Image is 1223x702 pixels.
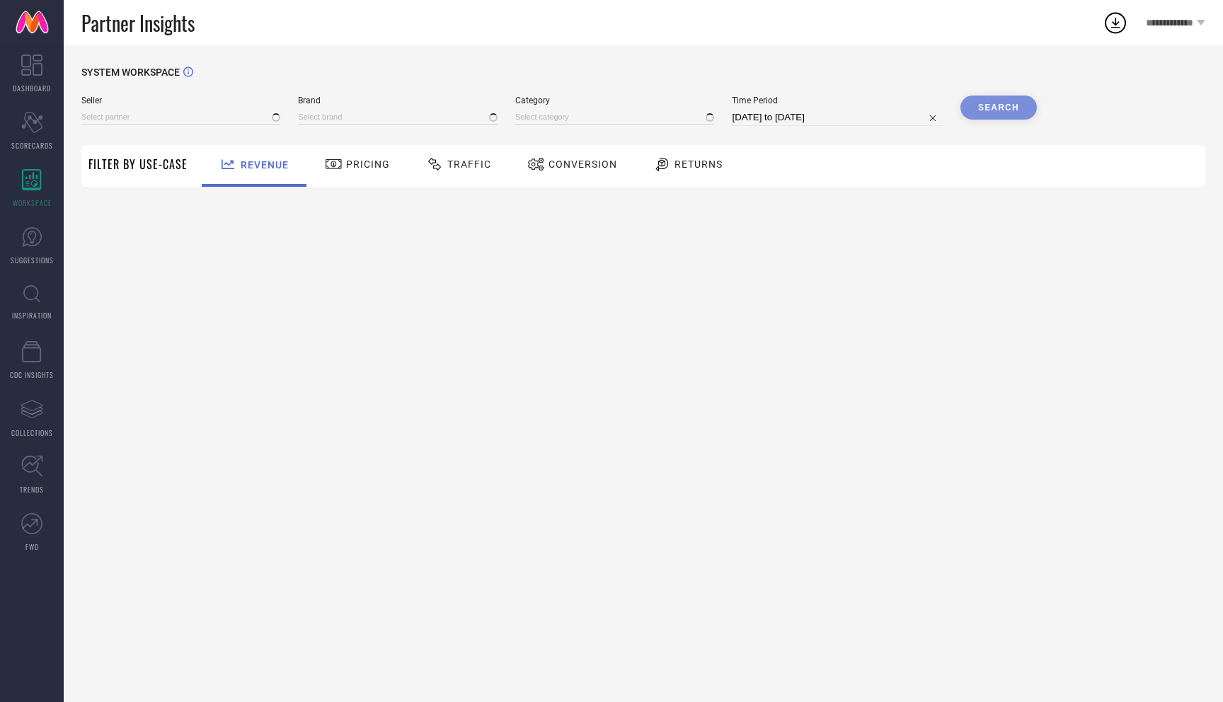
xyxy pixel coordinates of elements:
input: Select brand [298,110,497,125]
span: TRENDS [20,484,44,495]
input: Select category [515,110,714,125]
span: WORKSPACE [13,197,52,208]
span: CDC INSIGHTS [10,369,54,380]
span: COLLECTIONS [11,427,53,438]
input: Select time period [732,109,942,126]
span: Partner Insights [81,8,195,38]
span: SYSTEM WORKSPACE [81,67,180,78]
div: Open download list [1103,10,1128,35]
span: Conversion [549,159,617,170]
span: Pricing [346,159,390,170]
span: Seller [81,96,280,105]
span: Filter By Use-Case [88,156,188,173]
span: Traffic [447,159,491,170]
span: SUGGESTIONS [11,255,54,265]
span: FWD [25,541,39,552]
span: Time Period [732,96,942,105]
span: DASHBOARD [13,83,51,93]
span: Revenue [241,159,289,171]
span: Returns [674,159,723,170]
span: Category [515,96,714,105]
input: Select partner [81,110,280,125]
span: Brand [298,96,497,105]
span: INSPIRATION [12,310,52,321]
span: SCORECARDS [11,140,53,151]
